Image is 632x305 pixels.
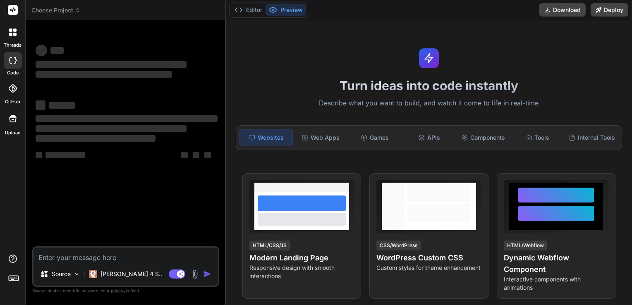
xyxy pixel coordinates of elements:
label: threads [4,42,22,49]
div: HTML/Webflow [504,241,547,250]
p: Responsive design with smooth interactions [249,264,354,280]
span: ‌ [36,45,47,56]
span: ‌ [49,102,75,109]
div: Internal Tools [565,129,618,146]
img: icon [203,270,211,278]
span: ‌ [50,47,64,54]
span: ‌ [36,125,187,132]
img: attachment [190,269,200,279]
div: Web Apps [294,129,347,146]
span: ‌ [181,152,188,158]
button: Preview [266,4,306,16]
div: Games [349,129,401,146]
div: Tools [511,129,564,146]
button: Editor [231,4,266,16]
img: Claude 4 Sonnet [89,270,97,278]
span: ‌ [45,152,85,158]
p: Always double-check its answers. Your in Bind [32,287,219,295]
span: ‌ [36,100,45,110]
label: code [7,69,19,76]
span: ‌ [36,115,218,122]
span: ‌ [36,152,42,158]
span: ‌ [193,152,199,158]
span: privacy [111,288,126,293]
h4: Dynamic Webflow Component [504,252,608,275]
button: Download [539,3,586,17]
p: Interactive components with animations [504,275,608,292]
div: APIs [403,129,455,146]
span: ‌ [36,71,172,78]
h4: Modern Landing Page [249,252,354,264]
div: CSS/WordPress [376,241,421,250]
div: HTML/CSS/JS [249,241,290,250]
span: ‌ [204,152,211,158]
span: ‌ [36,61,187,68]
h1: Turn ideas into code instantly [231,78,627,93]
div: Components [457,129,510,146]
img: Pick Models [73,271,80,278]
p: [PERSON_NAME] 4 S.. [101,270,162,278]
p: Source [52,270,71,278]
label: GitHub [5,98,20,105]
h4: WordPress Custom CSS [376,252,481,264]
button: Deploy [591,3,628,17]
div: Websites [239,129,293,146]
span: ‌ [36,135,156,142]
p: Describe what you want to build, and watch it come to life in real-time [231,98,627,109]
label: Upload [5,129,21,136]
span: Choose Project [31,6,81,14]
p: Custom styles for theme enhancement [376,264,481,272]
